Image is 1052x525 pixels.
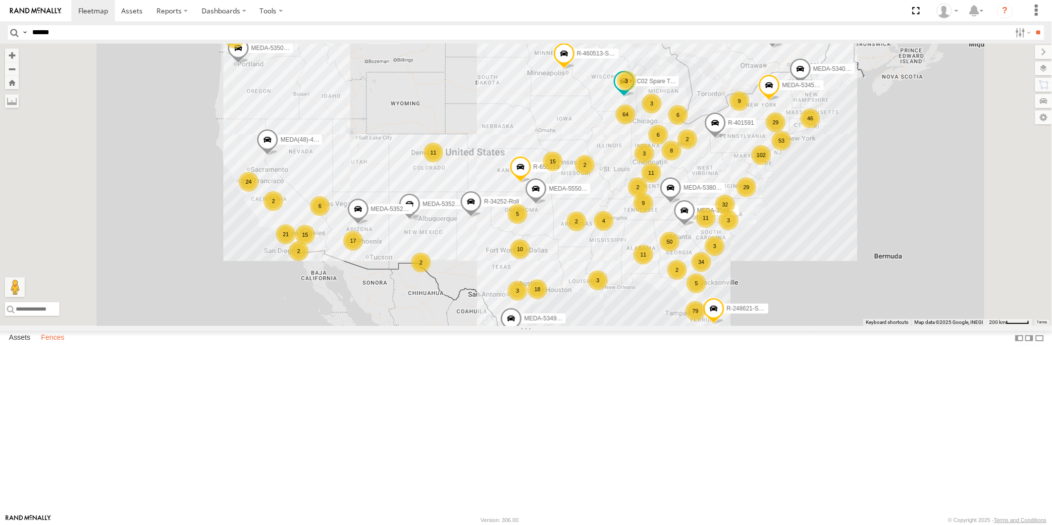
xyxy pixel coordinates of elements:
[549,185,600,192] span: MEDA-555001-Roll
[543,152,563,171] div: 15
[36,331,69,345] label: Fences
[705,236,725,256] div: 3
[727,305,771,312] span: R-248621-Swing
[422,201,473,208] span: MEDA-535215-Roll
[800,108,820,128] div: 46
[1024,331,1034,345] label: Dock Summary Table to the Right
[914,319,983,325] span: Map data ©2025 Google, INEGI
[527,279,547,299] div: 18
[633,193,653,213] div: 9
[508,281,527,301] div: 3
[686,273,706,293] div: 5
[423,143,443,162] div: 11
[289,241,309,261] div: 2
[772,131,791,151] div: 53
[251,45,302,52] span: MEDA-535014-Roll
[1014,331,1024,345] label: Dock Summary Table to the Left
[5,515,51,525] a: Visit our Website
[5,49,19,62] button: Zoom in
[813,65,864,72] span: MEDA-534010-Roll
[989,319,1006,325] span: 200 km
[239,172,259,192] div: 24
[719,210,738,230] div: 3
[685,301,705,321] div: 79
[588,270,608,290] div: 3
[662,141,682,160] div: 8
[660,232,680,252] div: 50
[481,517,519,523] div: Version: 306.00
[728,119,754,126] span: R-401591
[628,177,648,197] div: 2
[648,125,668,145] div: 6
[986,319,1032,326] button: Map Scale: 200 km per 43 pixels
[866,319,908,326] button: Keyboard shortcuts
[508,204,527,224] div: 5
[5,277,25,297] button: Drag Pegman onto the map to open Street View
[782,82,839,89] span: MEDA-534585-Swing
[594,211,614,231] div: 4
[730,91,749,111] div: 9
[4,331,35,345] label: Assets
[634,144,654,163] div: 3
[948,517,1047,523] div: © Copyright 2025 -
[1035,110,1052,124] label: Map Settings
[524,315,575,322] span: MEDA-534904-Roll
[697,207,748,214] span: MEDA-354807-Roll
[668,105,688,125] div: 6
[276,224,296,244] div: 21
[637,78,705,85] span: C02 Spare Tracker - 4084
[751,145,771,165] div: 102
[715,195,735,214] div: 32
[310,196,330,216] div: 6
[567,211,586,231] div: 2
[696,208,716,228] div: 11
[994,517,1047,523] a: Terms and Conditions
[280,136,342,143] span: MEDA(48)-486611-Roll
[263,191,283,211] div: 2
[678,129,697,149] div: 2
[667,260,687,280] div: 2
[997,3,1013,19] i: ?
[484,198,519,205] span: R-34252-Roll
[5,94,19,108] label: Measure
[510,239,530,259] div: 10
[736,177,756,197] div: 29
[766,112,786,132] div: 29
[577,50,621,57] span: R-460513-Swing
[5,62,19,76] button: Zoom out
[411,253,431,272] div: 2
[1011,25,1033,40] label: Search Filter Options
[933,3,962,18] div: Jennifer Albro
[641,163,661,183] div: 11
[371,206,422,212] span: MEDA-535213-Roll
[10,7,61,14] img: rand-logo.svg
[575,155,595,175] div: 2
[343,231,363,251] div: 17
[5,76,19,89] button: Zoom Home
[295,225,315,245] div: 15
[616,105,635,124] div: 64
[21,25,29,40] label: Search Query
[533,164,560,171] span: R-655219
[684,184,740,191] span: MEDA-538006-Swing
[1035,331,1045,345] label: Hide Summary Table
[633,245,653,264] div: 11
[1037,320,1048,324] a: Terms (opens in new tab)
[691,252,711,272] div: 34
[617,71,636,91] div: 3
[642,94,662,113] div: 3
